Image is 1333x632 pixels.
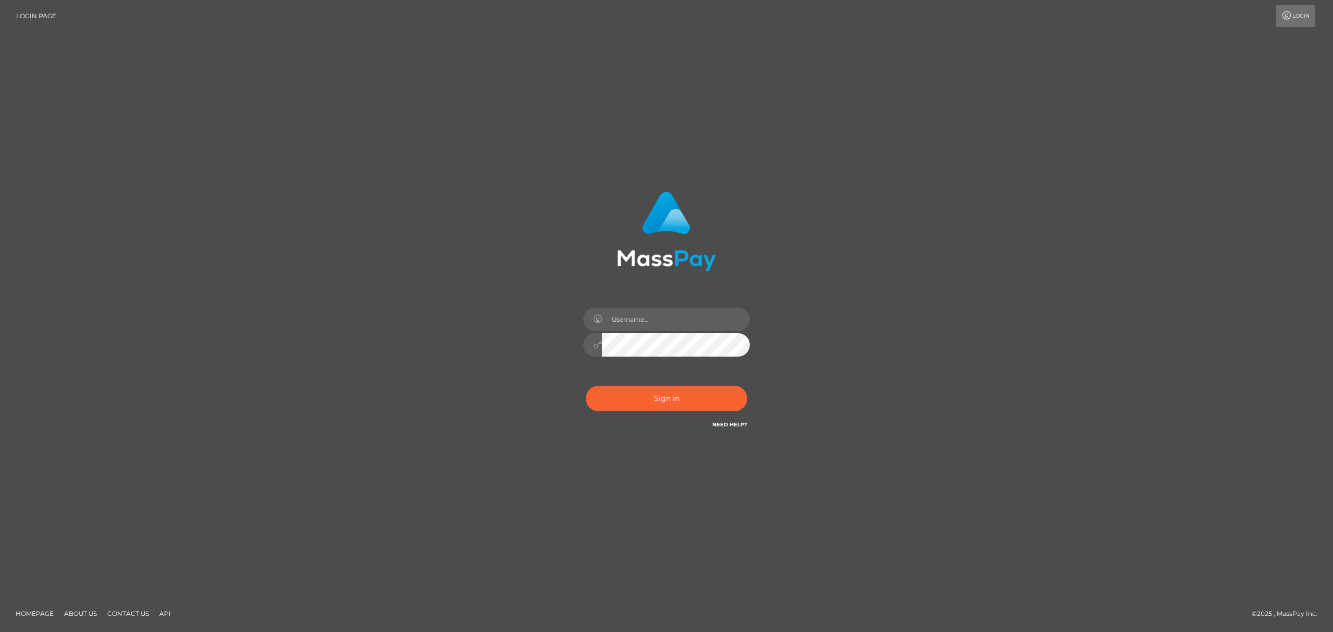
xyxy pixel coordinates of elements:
div: © 2025 , MassPay Inc. [1252,608,1325,620]
a: Need Help? [712,421,747,428]
img: MassPay Login [617,192,716,271]
button: Sign in [586,386,747,411]
input: Username... [602,308,750,331]
a: Contact Us [103,605,153,622]
a: Homepage [11,605,58,622]
a: Login Page [16,5,56,27]
a: About Us [60,605,101,622]
a: API [155,605,175,622]
a: Login [1276,5,1315,27]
